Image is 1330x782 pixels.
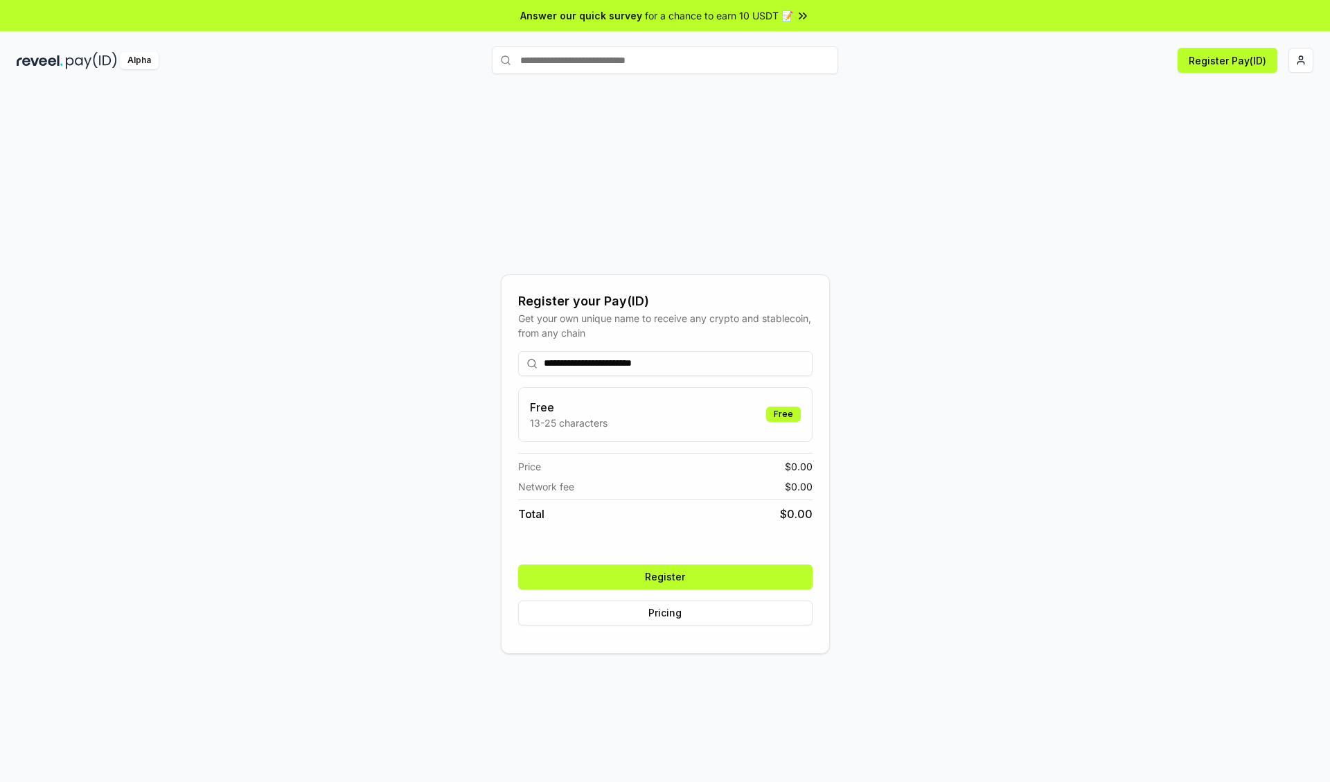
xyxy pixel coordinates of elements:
[17,52,63,69] img: reveel_dark
[780,506,813,522] span: $ 0.00
[766,407,801,422] div: Free
[518,311,813,340] div: Get your own unique name to receive any crypto and stablecoin, from any chain
[518,479,574,494] span: Network fee
[66,52,117,69] img: pay_id
[530,416,608,430] p: 13-25 characters
[785,479,813,494] span: $ 0.00
[645,8,793,23] span: for a chance to earn 10 USDT 📝
[518,506,544,522] span: Total
[120,52,159,69] div: Alpha
[518,292,813,311] div: Register your Pay(ID)
[785,459,813,474] span: $ 0.00
[530,399,608,416] h3: Free
[518,565,813,589] button: Register
[518,601,813,625] button: Pricing
[1178,48,1277,73] button: Register Pay(ID)
[520,8,642,23] span: Answer our quick survey
[518,459,541,474] span: Price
